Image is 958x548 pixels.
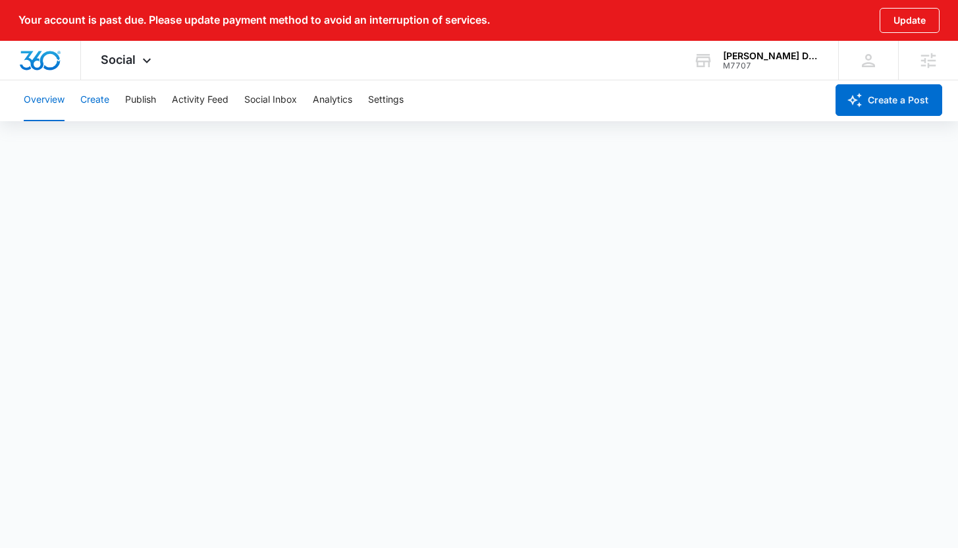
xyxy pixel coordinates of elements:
[244,79,297,121] button: Social Inbox
[723,61,819,70] div: account id
[313,79,352,121] button: Analytics
[18,14,490,26] p: Your account is past due. Please update payment method to avoid an interruption of services.
[368,79,404,121] button: Settings
[836,84,942,116] button: Create a Post
[101,53,136,67] span: Social
[125,79,156,121] button: Publish
[172,79,228,121] button: Activity Feed
[723,51,819,61] div: account name
[81,41,174,80] div: Social
[80,79,109,121] button: Create
[880,8,940,33] button: Update
[24,79,65,121] button: Overview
